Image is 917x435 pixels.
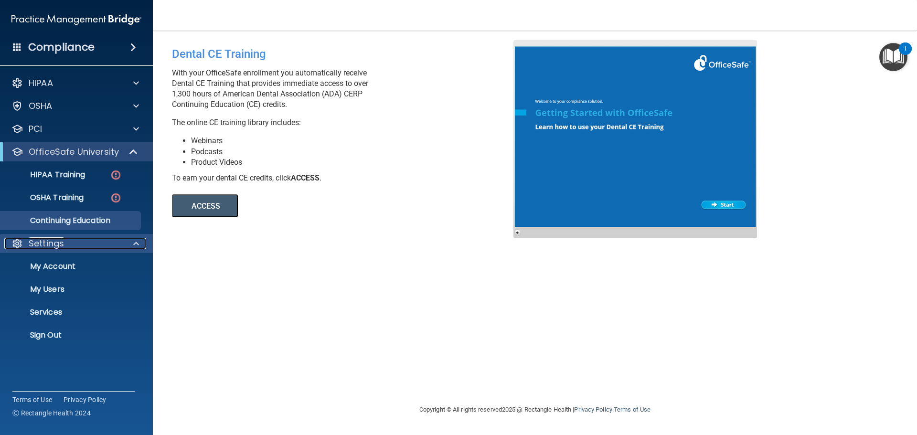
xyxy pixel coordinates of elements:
p: With your OfficeSafe enrollment you automatically receive Dental CE Training that provides immedi... [172,68,521,110]
p: OSHA Training [6,193,84,202]
p: OSHA [29,100,53,112]
li: Podcasts [191,147,521,157]
b: ACCESS [291,173,320,182]
a: Privacy Policy [64,395,107,404]
p: My Account [6,262,137,271]
a: Terms of Use [614,406,650,413]
p: Sign Out [6,330,137,340]
div: 1 [904,49,907,61]
iframe: Drift Widget Chat Controller [752,367,906,405]
a: HIPAA [11,77,139,89]
a: OSHA [11,100,139,112]
img: danger-circle.6113f641.png [110,169,122,181]
p: Settings [29,238,64,249]
p: My Users [6,285,137,294]
p: HIPAA Training [6,170,85,180]
button: Open Resource Center, 1 new notification [879,43,907,71]
button: ACCESS [172,194,238,217]
img: PMB logo [11,10,141,29]
p: Continuing Education [6,216,137,225]
a: OfficeSafe University [11,146,139,158]
a: Terms of Use [12,395,52,404]
a: ACCESS [172,203,433,210]
li: Product Videos [191,157,521,168]
a: Privacy Policy [574,406,612,413]
p: Services [6,308,137,317]
p: HIPAA [29,77,53,89]
img: danger-circle.6113f641.png [110,192,122,204]
p: The online CE training library includes: [172,117,521,128]
p: OfficeSafe University [29,146,119,158]
a: PCI [11,123,139,135]
div: Dental CE Training [172,40,521,68]
span: Ⓒ Rectangle Health 2024 [12,408,91,418]
div: Copyright © All rights reserved 2025 @ Rectangle Health | | [361,394,709,425]
li: Webinars [191,136,521,146]
div: To earn your dental CE credits, click . [172,173,521,183]
p: PCI [29,123,42,135]
h4: Compliance [28,41,95,54]
a: Settings [11,238,139,249]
